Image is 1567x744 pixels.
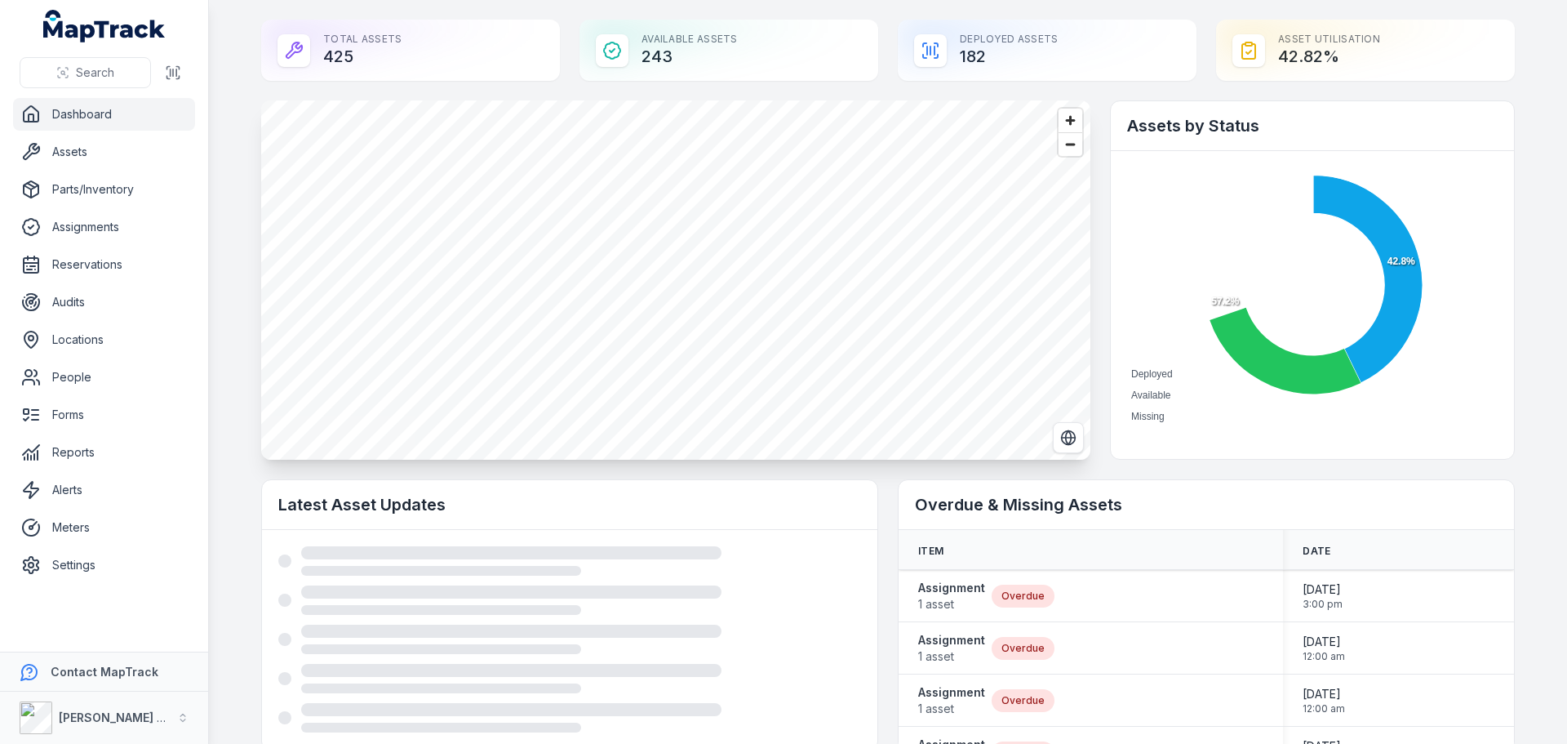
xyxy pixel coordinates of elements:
strong: Contact MapTrack [51,665,158,679]
a: Parts/Inventory [13,173,195,206]
button: Zoom out [1059,132,1082,156]
a: Dashboard [13,98,195,131]
a: MapTrack [43,10,166,42]
a: Assignment1 asset [918,580,985,613]
span: Item [918,545,943,558]
span: 1 asset [918,596,985,613]
span: [DATE] [1303,581,1343,598]
a: Reservations [13,248,195,281]
canvas: Map [261,100,1090,460]
a: Audits [13,286,195,319]
button: Search [20,57,151,88]
a: Locations [13,323,195,356]
span: 1 asset [918,648,985,665]
a: People [13,361,195,394]
div: Overdue [992,585,1054,608]
div: Overdue [992,689,1054,712]
strong: Assignment [918,632,985,648]
span: Missing [1131,411,1165,422]
a: Alerts [13,474,195,506]
h2: Overdue & Missing Assets [915,493,1498,516]
a: Settings [13,549,195,581]
div: Overdue [992,637,1054,660]
a: Assets [13,136,195,168]
span: 1 asset [918,701,985,717]
time: 7/31/2025, 12:00:00 AM [1303,634,1345,663]
span: Search [76,65,114,81]
a: Assignment1 asset [918,632,985,665]
span: Available [1131,390,1170,401]
time: 9/14/2025, 12:00:00 AM [1303,686,1345,715]
strong: Assignment [918,580,985,596]
a: Reports [13,436,195,469]
span: 3:00 pm [1303,598,1343,611]
h2: Assets by Status [1127,114,1498,137]
strong: Assignment [918,684,985,701]
a: Assignment1 asset [918,684,985,717]
strong: [PERSON_NAME] Group [59,711,193,724]
span: Date [1303,545,1330,558]
h2: Latest Asset Updates [278,493,861,516]
span: 12:00 am [1303,650,1345,663]
span: [DATE] [1303,634,1345,650]
span: Deployed [1131,368,1173,380]
span: [DATE] [1303,686,1345,702]
time: 9/30/2025, 3:00:00 PM [1303,581,1343,611]
a: Meters [13,511,195,544]
span: 12:00 am [1303,702,1345,715]
a: Forms [13,399,195,431]
a: Assignments [13,211,195,243]
button: Switch to Satellite View [1053,422,1084,453]
button: Zoom in [1059,109,1082,132]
